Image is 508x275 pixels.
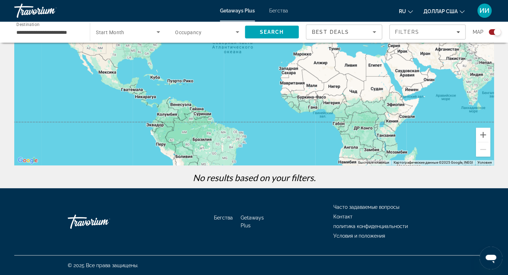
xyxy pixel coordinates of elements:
[241,215,264,228] a: Getaways Plus
[312,28,376,36] mat-select: Sort by
[260,29,284,35] span: Search
[475,3,494,18] button: Меню пользователя
[477,160,492,164] a: Условия (ссылка откроется в новой вкладке)
[333,204,399,210] a: Часто задаваемые вопросы
[479,7,489,14] font: ИИ
[245,26,299,38] button: Search
[358,160,389,165] button: Быстрые клавиши
[424,6,465,16] button: Изменить валюту
[11,172,497,183] p: No results based on your filters.
[399,9,406,14] font: ru
[220,8,255,14] a: Getaways Plus
[175,30,201,35] span: Occupancy
[479,247,502,269] iframe: Кнопка запуска окна обмена сообщениями
[269,8,288,14] a: Бегства
[333,223,408,229] a: политика конфиденциальности
[214,215,233,221] a: Бегства
[16,156,40,165] a: Открыть эту область в Google Картах (в новом окне)
[312,29,349,35] span: Best Deals
[16,22,40,27] span: Destination
[476,128,490,142] button: Увеличить
[476,142,490,157] button: Уменьшить
[68,211,139,232] a: Иди домой
[96,30,124,35] span: Start Month
[333,233,385,239] a: Условия и положения
[473,27,483,37] span: Map
[14,1,86,20] a: Травориум
[424,9,458,14] font: доллар США
[395,29,419,35] span: Filters
[16,28,81,37] input: Select destination
[16,156,40,165] img: Google
[389,25,466,39] button: Filters
[394,160,473,164] span: Картографические данные ©2025 Google, INEGI
[68,263,138,268] font: © 2025 Все права защищены.
[333,214,353,220] a: Контакт
[399,6,413,16] button: Изменить язык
